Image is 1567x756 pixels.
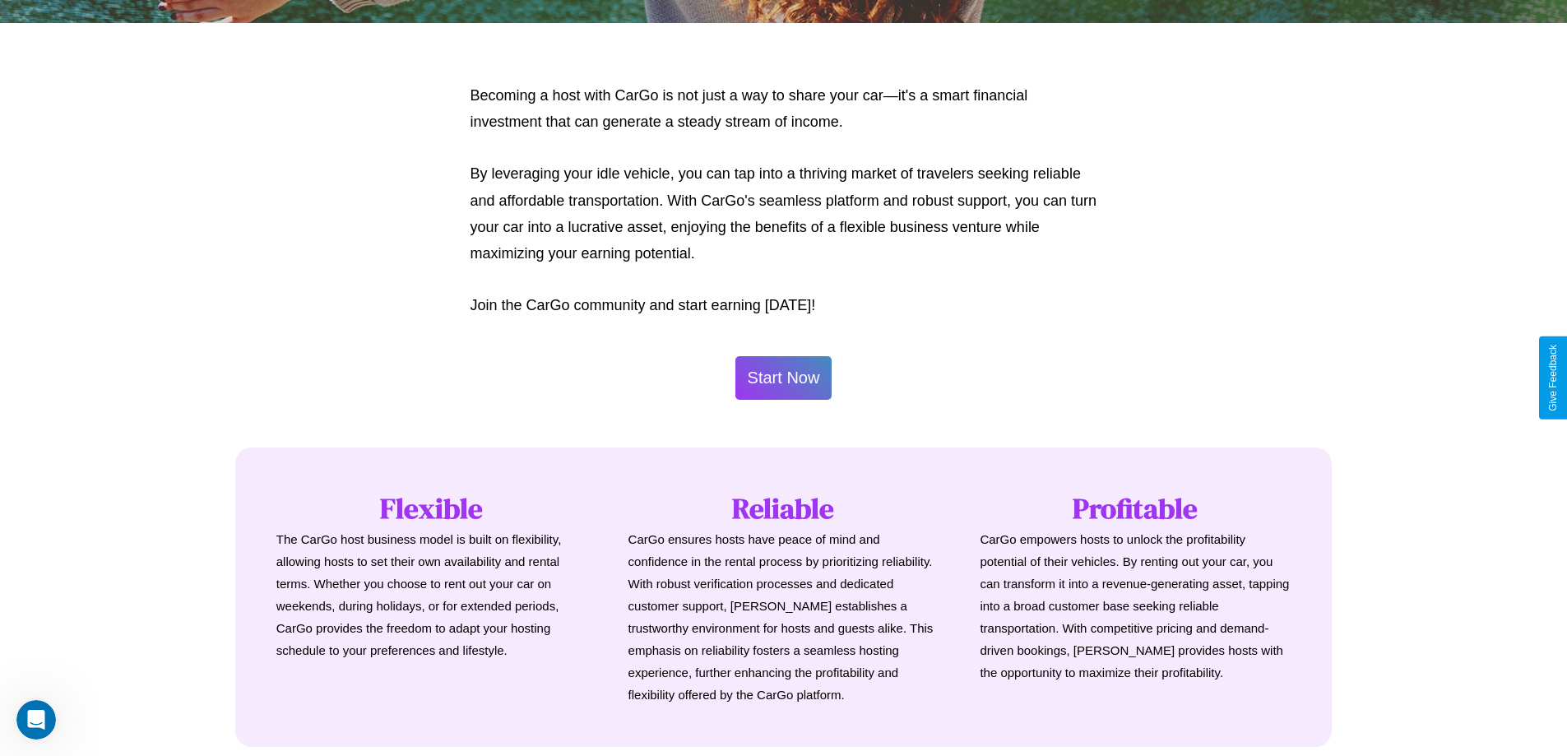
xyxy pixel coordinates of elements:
p: The CarGo host business model is built on flexibility, allowing hosts to set their own availabili... [276,528,587,661]
h1: Flexible [276,489,587,528]
p: Join the CarGo community and start earning [DATE]! [471,292,1097,318]
button: Start Now [735,356,832,400]
iframe: Intercom live chat [16,700,56,740]
p: CarGo ensures hosts have peace of mind and confidence in the rental process by prioritizing relia... [628,528,939,706]
p: Becoming a host with CarGo is not just a way to share your car—it's a smart financial investment ... [471,82,1097,136]
h1: Reliable [628,489,939,528]
p: By leveraging your idle vehicle, you can tap into a thriving market of travelers seeking reliable... [471,160,1097,267]
h1: Profitable [980,489,1291,528]
p: CarGo empowers hosts to unlock the profitability potential of their vehicles. By renting out your... [980,528,1291,684]
div: Give Feedback [1547,345,1559,411]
